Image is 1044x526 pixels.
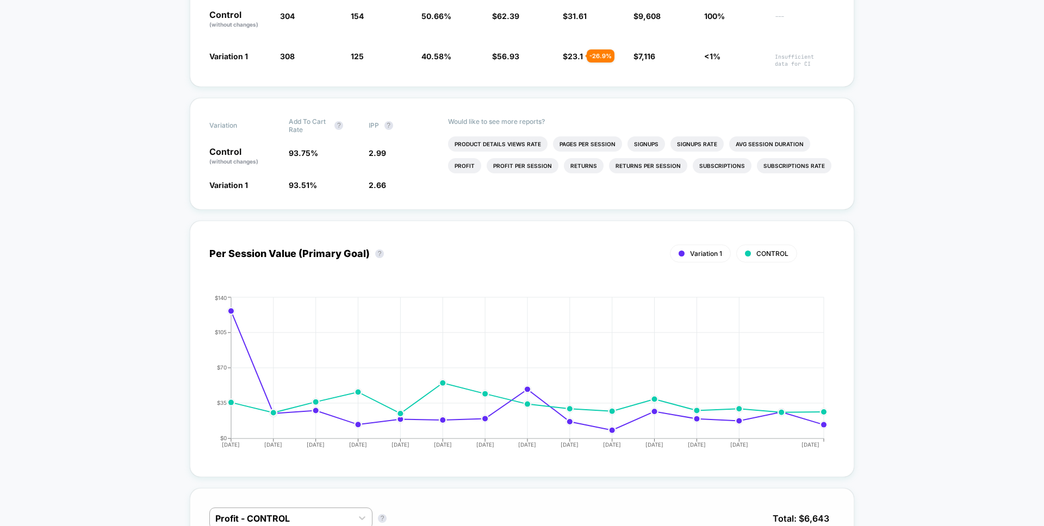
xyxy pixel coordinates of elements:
[587,49,614,62] div: - 26.9 %
[563,52,583,61] span: $
[638,52,655,61] span: 7,116
[553,136,622,152] li: Pages Per Session
[369,148,386,158] span: 2.99
[638,11,661,21] span: 9,608
[730,441,748,448] tspan: [DATE]
[568,52,583,61] span: 23.1
[198,295,824,458] div: PER_SESSION_VALUE
[492,11,519,21] span: $
[375,249,384,258] button: ?
[497,11,519,21] span: 62.39
[209,52,248,61] span: Variation 1
[351,52,364,61] span: 125
[209,10,269,29] p: Control
[217,364,227,371] tspan: $70
[448,158,481,173] li: Profit
[633,11,661,21] span: $
[220,435,227,441] tspan: $0
[645,441,663,448] tspan: [DATE]
[421,52,451,61] span: 40.58 %
[476,441,494,448] tspan: [DATE]
[670,136,724,152] li: Signups Rate
[209,147,278,166] p: Control
[349,441,367,448] tspan: [DATE]
[334,121,343,130] button: ?
[264,441,282,448] tspan: [DATE]
[603,441,621,448] tspan: [DATE]
[802,441,820,448] tspan: [DATE]
[775,13,835,29] span: ---
[215,294,227,300] tspan: $140
[421,11,451,21] span: 50.66 %
[369,121,379,129] span: IPP
[492,52,519,61] span: $
[434,441,452,448] tspan: [DATE]
[756,249,788,258] span: CONTROL
[519,441,537,448] tspan: [DATE]
[627,136,665,152] li: Signups
[209,21,258,28] span: (without changes)
[487,158,558,173] li: Profit Per Session
[222,441,240,448] tspan: [DATE]
[289,117,329,134] span: Add To Cart Rate
[729,136,810,152] li: Avg Session Duration
[384,121,393,130] button: ?
[378,514,387,523] button: ?
[690,249,722,258] span: Variation 1
[209,180,248,190] span: Variation 1
[369,180,386,190] span: 2.66
[448,117,835,126] p: Would like to see more reports?
[391,441,409,448] tspan: [DATE]
[688,441,706,448] tspan: [DATE]
[609,158,687,173] li: Returns Per Session
[217,399,227,406] tspan: $35
[497,52,519,61] span: 56.93
[289,148,318,158] span: 93.75 %
[693,158,751,173] li: Subscriptions
[289,180,317,190] span: 93.51 %
[564,158,604,173] li: Returns
[351,11,364,21] span: 154
[775,53,835,67] span: Insufficient data for CI
[704,11,725,21] span: 100%
[280,52,295,61] span: 308
[209,117,269,134] span: Variation
[209,158,258,165] span: (without changes)
[568,11,587,21] span: 31.61
[280,11,295,21] span: 304
[307,441,325,448] tspan: [DATE]
[704,52,720,61] span: <1%
[561,441,579,448] tspan: [DATE]
[633,52,655,61] span: $
[448,136,548,152] li: Product Details Views Rate
[563,11,587,21] span: $
[215,329,227,335] tspan: $105
[757,158,831,173] li: Subscriptions Rate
